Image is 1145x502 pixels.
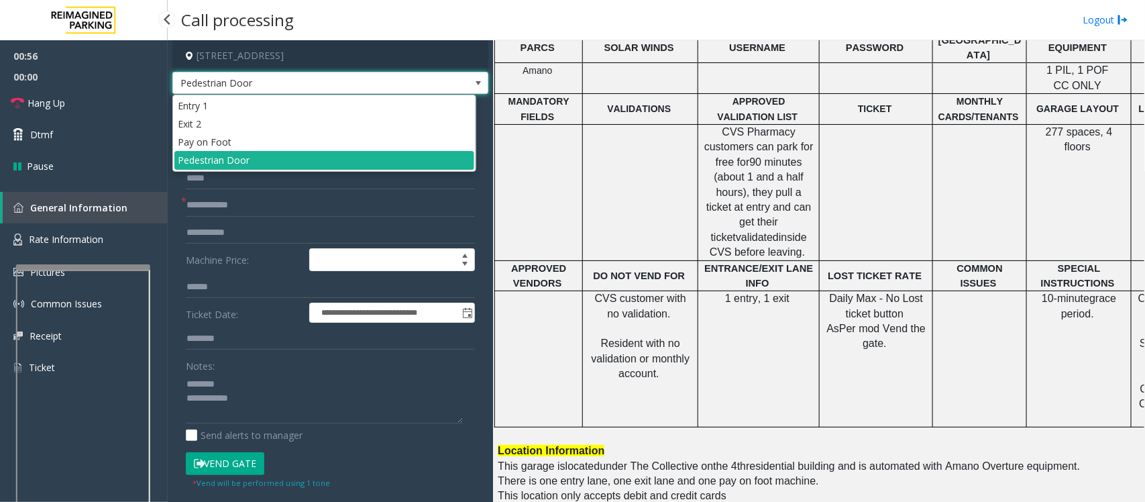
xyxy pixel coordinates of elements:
[498,475,819,487] span: There is one entry lane, one exit lane and one pay on foot machine.
[13,268,23,277] img: 'icon'
[508,96,572,121] span: MANDATORY FIELDS
[523,65,552,76] span: Amano
[455,249,474,260] span: Increase value
[736,232,779,243] span: validated
[173,72,425,94] span: Pedestrian Door
[1041,263,1115,289] span: SPECIAL INSTRUCTIONS
[30,128,53,142] span: Dtmf
[1083,13,1128,27] a: Logout
[182,303,306,323] label: Ticket Date:
[704,126,816,168] span: CVS Pharmacy customers can park for free for
[1046,64,1108,76] span: 1 PIL, 1 POF
[504,445,604,456] span: ocation Information
[28,96,65,110] span: Hang Up
[828,270,922,281] span: LOST TICKET RATE
[186,452,264,475] button: Vend Gate
[725,293,789,304] span: 1 entry, 1 exit
[13,203,23,213] img: 'icon'
[174,115,474,133] li: Exit 2
[717,96,798,121] span: APPROVED VALIDATION LIST
[174,133,474,151] li: Pay on Foot
[607,103,671,114] span: VALIDATIONS
[13,234,22,246] img: 'icon'
[714,156,807,198] span: 90 minutes (about 1 and a half hours)
[830,293,926,319] span: Daily Max - No Lost ticket button
[29,233,103,246] span: Rate Information
[13,362,22,374] img: 'icon'
[13,332,23,340] img: 'icon'
[604,42,674,53] span: SOLAR WINDS
[1042,293,1089,304] span: 10-minute
[455,260,474,270] span: Decrease value
[827,323,840,334] span: As
[938,96,1019,121] span: MONTHLY CARDS/TENANTS
[3,192,168,223] a: General Information
[713,460,746,472] span: the 4th
[1117,13,1128,27] img: logout
[27,159,54,173] span: Pause
[174,97,474,115] li: Entry 1
[591,338,692,379] span: Resident with no validation or monthly account.
[858,103,892,114] span: TICKET
[498,445,504,456] span: L
[706,187,814,243] span: , they pull a ticket at entry and can get their ticket
[174,3,301,36] h3: Call processing
[565,460,600,472] span: located
[957,263,1005,289] span: COMMON ISSUES
[600,460,713,472] span: under The Collective on
[1054,80,1101,91] span: CC ONLY
[186,428,303,442] label: Send alerts to manager
[498,460,565,472] span: This garage is
[30,201,127,214] span: General Information
[182,248,306,271] label: Machine Price:
[498,490,726,501] span: This location only accepts debit and credit cards
[846,42,904,53] span: PASSWORD
[1036,103,1119,114] span: GARAGE LAYOUT
[1048,42,1107,53] span: EQUIPMENT
[459,303,474,322] span: Toggle popup
[704,263,816,289] span: ENTRANCE/EXIT LANE INFO
[174,151,474,169] li: Pedestrian Door
[1061,293,1120,319] span: grace period.
[595,293,690,319] span: CVS customer with no validation.
[172,40,488,72] h4: [STREET_ADDRESS]
[193,478,330,488] small: Vend will be performed using 1 tone
[746,460,1080,472] span: residential building and is automated with Amano Overture equipment.
[593,270,685,281] span: DO NOT VEND FOR
[729,42,785,53] span: USERNAME
[839,323,928,349] span: Per mod Vend the gate.
[13,299,24,309] img: 'icon'
[186,354,215,373] label: Notes:
[521,42,555,53] span: PARCS
[511,263,569,289] span: APPROVED VENDORS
